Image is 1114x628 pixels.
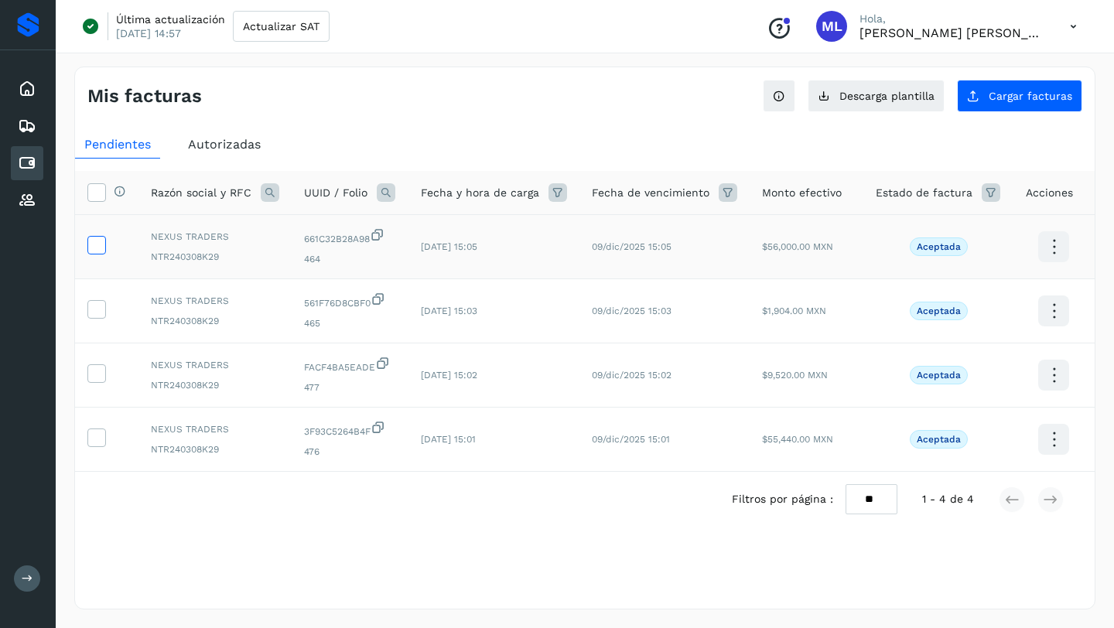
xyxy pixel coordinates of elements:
[151,294,279,308] span: NEXUS TRADERS
[859,12,1045,26] p: Hola,
[243,21,320,32] span: Actualizar SAT
[116,12,225,26] p: Última actualización
[304,227,395,246] span: 661C32B28A98
[732,491,833,507] span: Filtros por página :
[11,109,43,143] div: Embarques
[304,252,395,266] span: 464
[762,434,833,445] span: $55,440.00 MXN
[233,11,330,42] button: Actualizar SAT
[989,90,1072,101] span: Cargar facturas
[592,434,670,445] span: 09/dic/2025 15:01
[592,241,671,252] span: 09/dic/2025 15:05
[1026,185,1073,201] span: Acciones
[11,146,43,180] div: Cuentas por pagar
[876,185,972,201] span: Estado de factura
[808,80,945,112] button: Descarga plantilla
[304,185,367,201] span: UUID / Folio
[592,185,709,201] span: Fecha de vencimiento
[421,185,539,201] span: Fecha y hora de carga
[304,316,395,330] span: 465
[917,241,961,252] p: Aceptada
[151,358,279,372] span: NEXUS TRADERS
[304,356,395,374] span: FACF4BA5EADE
[762,370,828,381] span: $9,520.00 MXN
[762,185,842,201] span: Monto efectivo
[11,183,43,217] div: Proveedores
[151,422,279,436] span: NEXUS TRADERS
[762,305,826,316] span: $1,904.00 MXN
[151,185,251,201] span: Razón social y RFC
[592,370,671,381] span: 09/dic/2025 15:02
[304,381,395,394] span: 477
[84,137,151,152] span: Pendientes
[151,250,279,264] span: NTR240308K29
[151,442,279,456] span: NTR240308K29
[151,378,279,392] span: NTR240308K29
[421,241,477,252] span: [DATE] 15:05
[957,80,1082,112] button: Cargar facturas
[151,314,279,328] span: NTR240308K29
[116,26,181,40] p: [DATE] 14:57
[421,434,476,445] span: [DATE] 15:01
[917,305,961,316] p: Aceptada
[917,370,961,381] p: Aceptada
[151,230,279,244] span: NEXUS TRADERS
[421,370,477,381] span: [DATE] 15:02
[87,85,202,108] h4: Mis facturas
[839,90,935,101] span: Descarga plantilla
[188,137,261,152] span: Autorizadas
[421,305,477,316] span: [DATE] 15:03
[917,434,961,445] p: Aceptada
[762,241,833,252] span: $56,000.00 MXN
[859,26,1045,40] p: Mariana López Ponce
[592,305,671,316] span: 09/dic/2025 15:03
[304,445,395,459] span: 476
[304,420,395,439] span: 3F93C5264B4F
[304,292,395,310] span: 561F76D8CBF0
[11,72,43,106] div: Inicio
[922,491,974,507] span: 1 - 4 de 4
